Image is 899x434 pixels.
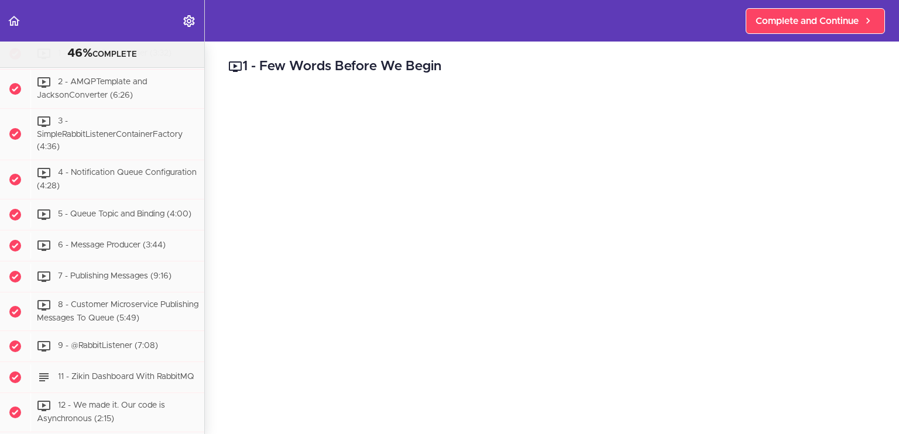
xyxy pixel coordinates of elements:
[58,241,166,249] span: 6 - Message Producer (3:44)
[58,373,194,381] span: 11 - Zikin Dashboard With RabbitMQ
[67,47,92,59] span: 46%
[15,46,190,61] div: COMPLETE
[182,14,196,28] svg: Settings Menu
[746,8,885,34] a: Complete and Continue
[7,14,21,28] svg: Back to course curriculum
[37,117,183,151] span: 3 - SimpleRabbitListenerContainerFactory (4:36)
[228,57,876,77] h2: 1 - Few Words Before We Begin
[37,168,197,190] span: 4 - Notification Queue Configuration (4:28)
[37,301,198,322] span: 8 - Customer Microservice Publishing Messages To Queue (5:49)
[58,210,191,218] span: 5 - Queue Topic and Binding (4:00)
[756,14,859,28] span: Complete and Continue
[37,402,165,423] span: 12 - We made it. Our code is Asynchronous (2:15)
[58,272,171,280] span: 7 - Publishing Messages (9:16)
[37,78,147,99] span: 2 - AMQPTemplate and JacksonConverter (6:26)
[58,342,158,350] span: 9 - @RabbitListener (7:08)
